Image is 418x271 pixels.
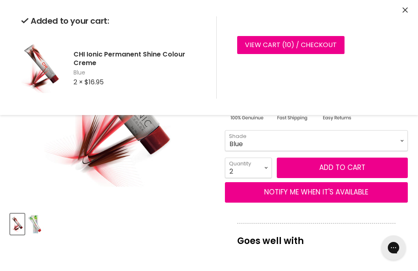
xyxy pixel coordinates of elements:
[9,211,216,235] div: Product thumbnails
[285,40,291,50] span: 10
[21,16,203,26] h2: Added to your cart:
[277,158,408,178] button: Add to cart
[11,215,24,234] img: Chi Ionic Permanent Shine Colour Creme
[27,214,48,235] button: CHI Ionic Permanent Shine Colour Creme
[225,158,272,178] select: Quantity
[84,77,104,87] span: $16.95
[237,36,345,54] a: View cart (10) / Checkout
[377,233,410,263] iframe: Gorgias live chat messenger
[237,223,396,250] p: Goes well with
[21,37,62,99] img: CHI Ionic Permanent Shine Colour Creme
[73,69,203,77] span: Blue
[225,182,408,203] button: NOTIFY ME WHEN IT'S AVAILABLE
[73,50,203,67] h2: CHI Ionic Permanent Shine Colour Creme
[402,6,408,15] button: Close
[28,215,47,234] img: CHI Ionic Permanent Shine Colour Creme
[10,214,24,235] button: Chi Ionic Permanent Shine Colour Creme
[73,77,83,87] span: 2 ×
